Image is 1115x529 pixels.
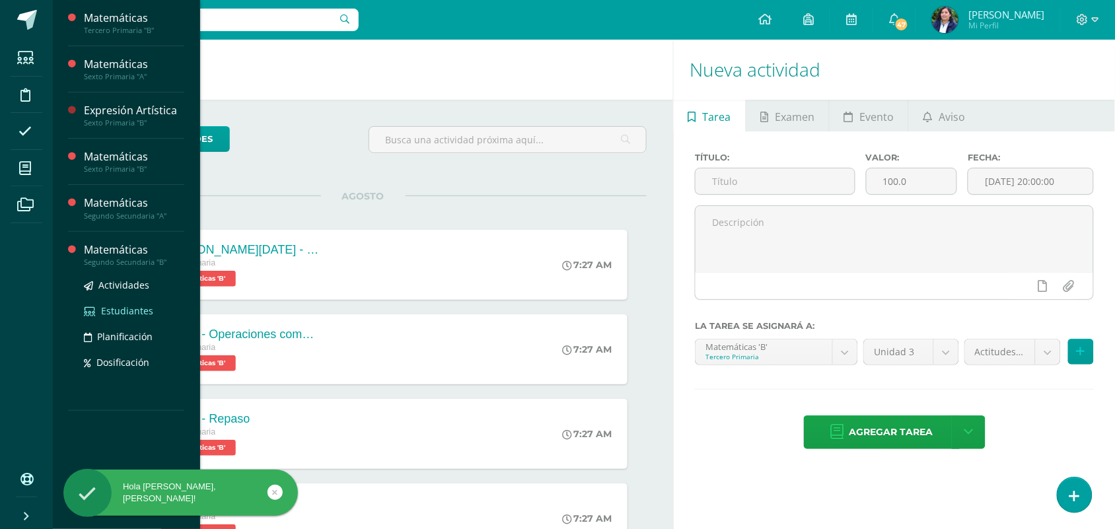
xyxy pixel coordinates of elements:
[968,153,1094,162] label: Fecha:
[562,259,612,271] div: 7:27 AM
[84,211,184,221] div: Segundo Secundaria "A"
[932,7,958,33] img: cc393a5ce9805ad72d48e0f4d9f74595.png
[84,242,184,267] a: MatemáticasSegundo Secundaria "B"
[97,330,153,343] span: Planificación
[830,100,908,131] a: Evento
[84,72,184,81] div: Sexto Primaria "A"
[968,8,1044,21] span: [PERSON_NAME]
[674,100,745,131] a: Tarea
[84,303,184,318] a: Estudiantes
[61,9,359,31] input: Busca un usuario...
[84,149,184,164] div: Matemáticas
[69,40,657,100] h1: Actividades
[695,153,855,162] label: Título:
[84,26,184,35] div: Tercero Primaria "B"
[84,57,184,81] a: MatemáticasSexto Primaria "A"
[98,279,149,291] span: Actividades
[690,40,1099,100] h1: Nueva actividad
[562,428,612,440] div: 7:27 AM
[859,101,894,133] span: Evento
[84,103,184,118] div: Expresión Artística
[909,100,980,131] a: Aviso
[84,149,184,174] a: MatemáticasSexto Primaria "B"
[84,277,184,293] a: Actividades
[84,118,184,127] div: Sexto Primaria "B"
[161,243,320,257] div: [PERSON_NAME][DATE] - Plano cartesiano
[849,416,933,448] span: Agregar tarea
[703,101,731,133] span: Tarea
[775,101,814,133] span: Examen
[84,195,184,211] div: Matemáticas
[84,329,184,344] a: Planificación
[968,168,1093,194] input: Fecha de entrega
[84,242,184,258] div: Matemáticas
[866,153,958,162] label: Valor:
[562,512,612,524] div: 7:27 AM
[939,101,965,133] span: Aviso
[84,258,184,267] div: Segundo Secundaria "B"
[63,481,298,505] div: Hola [PERSON_NAME], [PERSON_NAME]!
[696,168,854,194] input: Título
[867,168,957,194] input: Puntos máximos
[84,11,184,26] div: Matemáticas
[84,195,184,220] a: MatemáticasSegundo Secundaria "A"
[705,339,822,352] div: Matemáticas 'B'
[695,321,1094,331] label: La tarea se asignará a:
[746,100,829,131] a: Examen
[968,20,1044,31] span: Mi Perfil
[321,190,406,202] span: AGOSTO
[84,355,184,370] a: Dosificación
[874,339,923,365] span: Unidad 3
[96,356,149,369] span: Dosificación
[84,11,184,35] a: MatemáticasTercero Primaria "B"
[84,103,184,127] a: Expresión ArtísticaSexto Primaria "B"
[84,164,184,174] div: Sexto Primaria "B"
[369,127,647,153] input: Busca una actividad próxima aquí...
[161,328,320,341] div: [DATE] - Operaciones combinadas de suma y resta de enteros
[161,412,250,426] div: [DATE] - Repaso
[705,352,822,361] div: Tercero Primaria
[696,339,857,365] a: Matemáticas 'B'Tercero Primaria
[562,343,612,355] div: 7:27 AM
[894,17,909,32] span: 47
[101,304,153,317] span: Estudiantes
[975,339,1025,365] span: Actitudes (5.0%)
[965,339,1060,365] a: Actitudes (5.0%)
[84,57,184,72] div: Matemáticas
[864,339,958,365] a: Unidad 3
